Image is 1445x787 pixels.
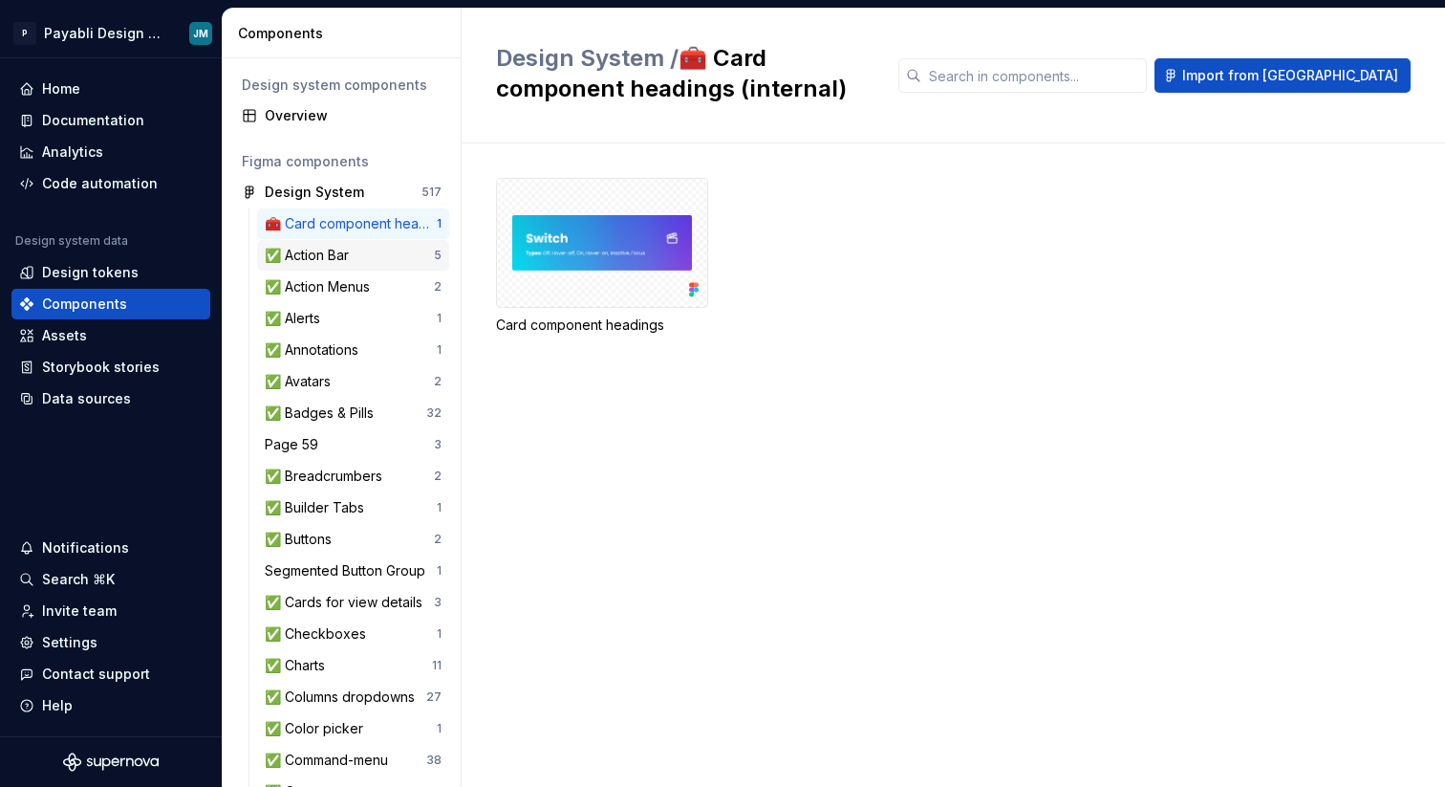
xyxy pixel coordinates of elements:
div: Components [42,295,127,314]
div: 2 [434,469,442,484]
div: 38 [426,753,442,768]
div: 1 [437,563,442,579]
div: Assets [42,326,87,345]
div: Figma components [242,152,442,171]
div: 🧰 Card component headings (internal) [265,214,437,233]
div: ✅ Alerts [265,309,328,328]
div: ✅ Annotations [265,340,366,360]
a: Segmented Button Group1 [257,556,449,586]
button: PPayabli Design SystemJM [4,12,218,54]
a: 🧰 Card component headings (internal)1 [257,208,449,239]
a: Storybook stories [11,352,210,383]
div: ✅ Color picker [265,719,371,738]
div: ✅ Checkboxes [265,624,374,644]
div: 1 [437,500,442,515]
div: 1 [437,626,442,642]
div: ✅ Breadcrumbers [265,467,390,486]
div: Overview [265,106,442,125]
div: ✅ Cards for view details [265,593,430,612]
a: ✅ Builder Tabs1 [257,492,449,523]
div: 1 [437,216,442,231]
div: 1 [437,311,442,326]
div: Analytics [42,142,103,162]
div: 32 [426,405,442,421]
a: Analytics [11,137,210,167]
div: ✅ Action Menus [265,277,377,296]
a: Design tokens [11,257,210,288]
div: Design system data [15,233,128,249]
a: ✅ Alerts1 [257,303,449,334]
div: 2 [434,279,442,295]
a: ✅ Buttons2 [257,524,449,555]
a: ✅ Cards for view details3 [257,587,449,618]
div: 517 [421,185,442,200]
div: 3 [434,595,442,610]
a: ✅ Charts11 [257,650,449,681]
a: Components [11,289,210,319]
div: 1 [437,721,442,736]
div: ✅ Buttons [265,530,339,549]
a: ✅ Avatars2 [257,366,449,397]
div: ✅ Badges & Pills [265,404,381,423]
div: 5 [434,248,442,263]
div: Help [42,696,73,715]
div: ✅ Columns dropdowns [265,688,422,707]
div: Data sources [42,389,131,408]
div: Segmented Button Group [265,561,433,580]
h2: 🧰 Card component headings (internal) [496,43,875,104]
div: Documentation [42,111,144,130]
div: Design System [265,183,364,202]
button: Import from [GEOGRAPHIC_DATA] [1154,58,1411,93]
a: ✅ Command-menu38 [257,745,449,776]
div: Search ⌘K [42,570,115,589]
div: JM [193,26,208,41]
a: Documentation [11,105,210,136]
div: Invite team [42,601,117,621]
button: Search ⌘K [11,564,210,595]
a: Page 593 [257,429,449,460]
button: Contact support [11,659,210,689]
div: Payabli Design System [44,24,166,43]
a: ✅ Action Bar5 [257,240,449,271]
button: Help [11,690,210,721]
div: Design system components [242,76,442,95]
div: 27 [426,689,442,705]
div: Card component headings [496,316,708,335]
a: Home [11,74,210,104]
div: Components [238,24,453,43]
a: ✅ Columns dropdowns27 [257,682,449,712]
a: Assets [11,320,210,351]
div: ✅ Command-menu [265,751,396,770]
a: Overview [234,100,449,131]
div: 1 [437,342,442,358]
span: Design System / [496,44,679,72]
input: Search in components... [921,58,1147,93]
div: Contact support [42,665,150,684]
div: Notifications [42,538,129,557]
svg: Supernova Logo [63,753,159,772]
div: ✅ Action Bar [265,246,356,265]
div: Storybook stories [42,358,160,377]
div: ✅ Charts [265,656,333,675]
div: Home [42,79,80,98]
button: Notifications [11,533,210,563]
a: Code automation [11,168,210,199]
a: ✅ Badges & Pills32 [257,398,449,428]
div: ✅ Builder Tabs [265,498,372,517]
a: ✅ Action Menus2 [257,272,449,302]
div: P [13,22,36,45]
div: Card component headings [496,178,708,335]
a: Data sources [11,383,210,414]
a: ✅ Checkboxes1 [257,619,449,649]
a: Invite team [11,596,210,626]
a: ✅ Breadcrumbers2 [257,461,449,492]
a: ✅ Annotations1 [257,335,449,365]
a: Settings [11,627,210,658]
div: ✅ Avatars [265,372,338,391]
div: Code automation [42,174,158,193]
div: Page 59 [265,435,326,454]
a: Design System517 [234,177,449,208]
div: 11 [432,658,442,673]
a: ✅ Color picker1 [257,713,449,744]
